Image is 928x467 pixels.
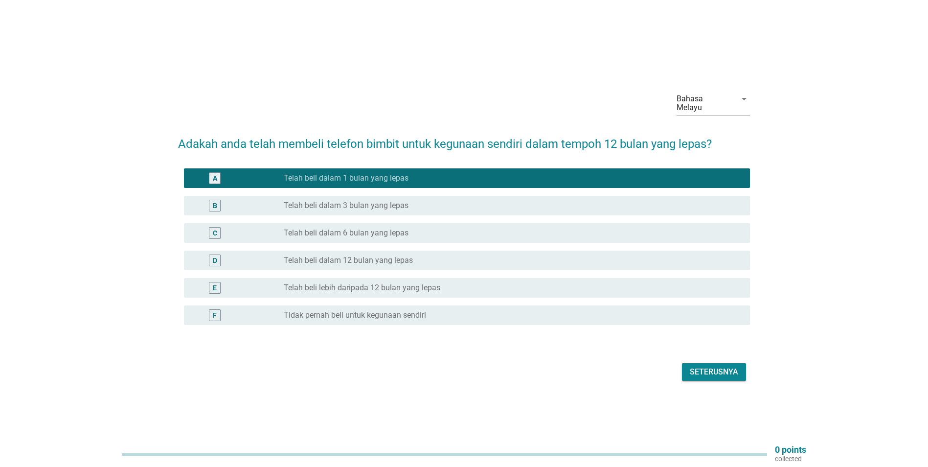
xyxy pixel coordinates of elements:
[213,310,217,321] div: F
[677,94,730,112] div: Bahasa Melayu
[213,228,217,238] div: C
[738,93,750,105] i: arrow_drop_down
[775,454,806,463] p: collected
[213,256,217,266] div: D
[682,363,746,381] button: Seterusnya
[213,283,217,293] div: E
[284,310,426,320] label: Tidak pernah beli untuk kegunaan sendiri
[284,173,408,183] label: Telah beli dalam 1 bulan yang lepas
[213,173,217,184] div: A
[284,228,408,238] label: Telah beli dalam 6 bulan yang lepas
[178,125,750,153] h2: Adakah anda telah membeli telefon bimbit untuk kegunaan sendiri dalam tempoh 12 bulan yang lepas?
[775,445,806,454] p: 0 points
[284,283,440,293] label: Telah beli lebih daripada 12 bulan yang lepas
[690,366,738,378] div: Seterusnya
[284,201,408,210] label: Telah beli dalam 3 bulan yang lepas
[213,201,217,211] div: B
[284,256,413,265] label: Telah beli dalam 12 bulan yang lepas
